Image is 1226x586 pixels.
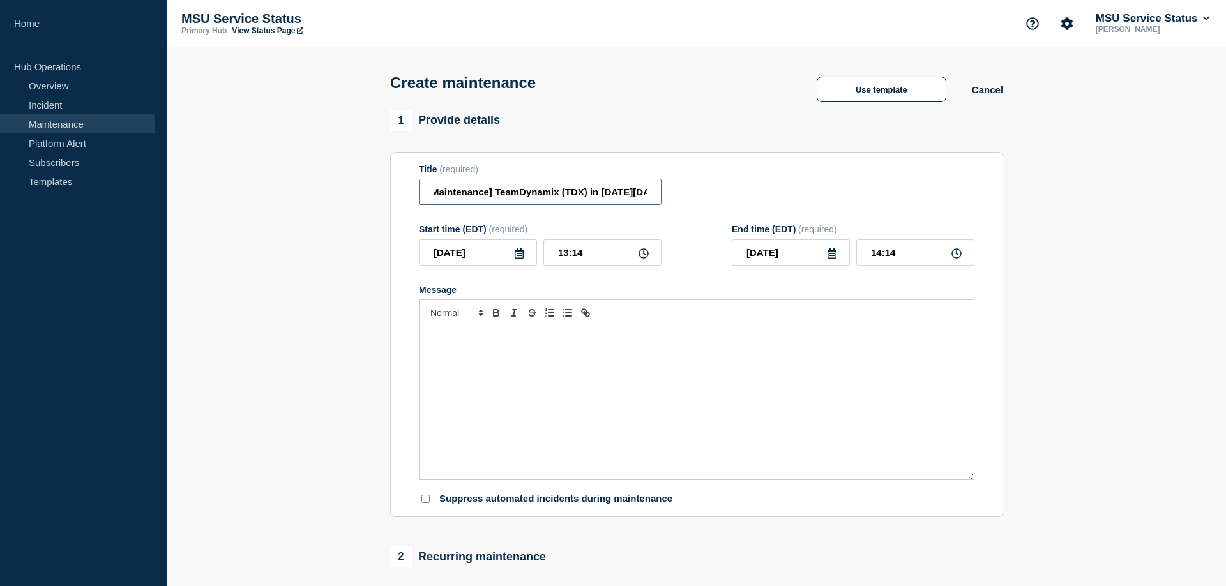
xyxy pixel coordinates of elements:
[390,546,412,567] span: 2
[541,305,559,320] button: Toggle ordered list
[390,110,412,131] span: 1
[489,224,528,234] span: (required)
[390,546,546,567] div: Recurring maintenance
[419,179,662,205] input: Title
[419,224,662,234] div: Start time (EDT)
[390,110,500,131] div: Provide details
[425,305,487,320] span: Font size
[732,224,974,234] div: End time (EDT)
[972,84,1003,95] button: Cancel
[817,77,946,102] button: Use template
[232,26,303,35] a: View Status Page
[181,26,227,35] p: Primary Hub
[419,164,662,174] div: Title
[487,305,505,320] button: Toggle bold text
[390,74,536,92] h1: Create maintenance
[419,239,537,266] input: YYYY-MM-DD
[1019,10,1046,37] button: Support
[505,305,523,320] button: Toggle italic text
[181,11,437,26] p: MSU Service Status
[732,239,850,266] input: YYYY-MM-DD
[798,224,837,234] span: (required)
[856,239,974,266] input: HH:MM
[419,285,974,295] div: Message
[577,305,594,320] button: Toggle link
[439,493,672,505] p: Suppress automated incidents during maintenance
[523,305,541,320] button: Toggle strikethrough text
[1093,12,1212,25] button: MSU Service Status
[421,495,430,503] input: Suppress automated incidents during maintenance
[543,239,662,266] input: HH:MM
[1054,10,1080,37] button: Account settings
[439,164,478,174] span: (required)
[1093,25,1212,34] p: [PERSON_NAME]
[559,305,577,320] button: Toggle bulleted list
[420,326,974,479] div: Message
